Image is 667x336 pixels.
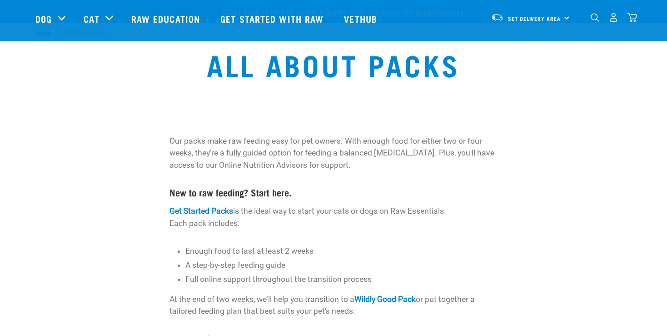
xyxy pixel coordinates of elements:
[591,13,599,22] img: home-icon-1@2x.png
[185,259,498,271] p: A step-by-step feeding guide
[335,0,388,37] a: Vethub
[169,205,498,229] p: is the ideal way to start your cats or dogs on Raw Essentials. Each pack includes:
[169,293,498,317] p: At the end of two weeks, we’ll help you transition to a or put together a tailored feeding plan t...
[169,206,233,216] a: Get Started Packs
[128,48,540,80] h1: All About Packs
[354,295,416,304] a: Wildly Good Pack
[508,17,561,20] span: Set Delivery Area
[169,135,498,171] p: Our packs make raw feeding easy for pet owners. With enough food for either two or four weeks, th...
[211,0,335,37] a: Get started with Raw
[609,13,618,22] img: user.png
[491,13,503,21] img: van-moving.png
[84,12,99,25] a: Cat
[122,0,211,37] a: Raw Education
[169,187,498,197] h4: New to raw feeding? Start here.
[185,273,498,285] p: Full online support throughout the transition process
[185,245,498,257] p: Enough food to last at least 2 weeks
[627,13,637,22] img: home-icon@2x.png
[35,12,52,25] a: Dog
